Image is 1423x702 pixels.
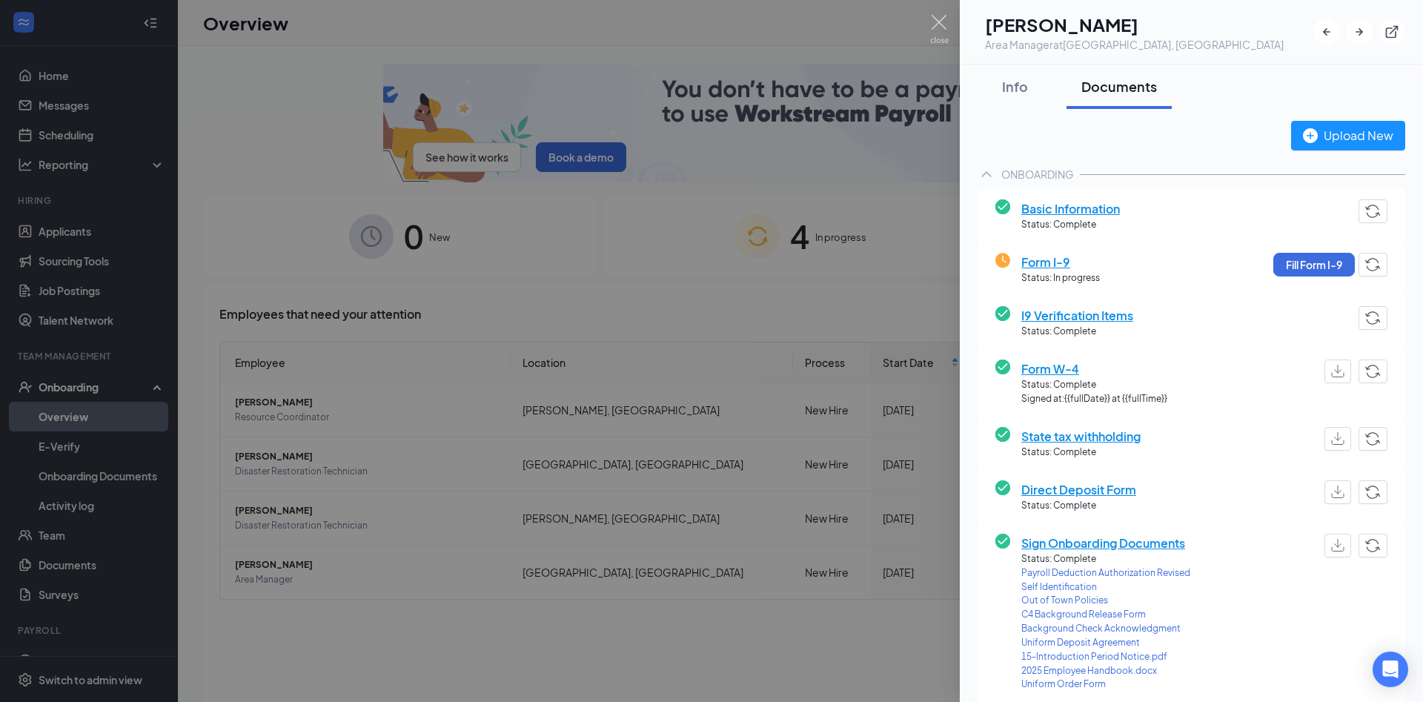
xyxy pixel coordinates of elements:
[1346,19,1373,45] button: ArrowRight
[1021,552,1190,566] span: Status: Complete
[1021,480,1136,499] span: Direct Deposit Form
[1021,566,1190,580] a: Payroll Deduction Authorization Revised
[1021,360,1167,378] span: Form W-4
[1021,325,1133,339] span: Status: Complete
[1021,199,1120,218] span: Basic Information
[1021,580,1190,595] a: Self Identification
[1021,678,1190,692] a: Uniform Order Form
[1021,622,1190,636] a: Background Check Acknowledgment
[1021,664,1190,678] a: 2025 Employee Handbook.docx
[1021,446,1141,460] span: Status: Complete
[1021,650,1190,664] a: 15-Introduction Period Notice.pdf
[1303,126,1393,145] div: Upload New
[1001,167,1074,182] div: ONBOARDING
[1021,608,1190,622] a: C4 Background Release Form
[1021,253,1100,271] span: Form I-9
[1373,652,1408,687] div: Open Intercom Messenger
[1021,594,1190,608] a: Out of Town Policies
[1021,306,1133,325] span: I9 Verification Items
[1291,121,1405,150] button: Upload New
[1379,19,1405,45] button: ExternalLink
[985,12,1284,37] h1: [PERSON_NAME]
[1021,534,1190,552] span: Sign Onboarding Documents
[1319,24,1334,39] svg: ArrowLeftNew
[1021,271,1100,285] span: Status: In progress
[1352,24,1367,39] svg: ArrowRight
[1021,378,1167,392] span: Status: Complete
[1021,499,1136,513] span: Status: Complete
[992,77,1037,96] div: Info
[1021,427,1141,446] span: State tax withholding
[1313,19,1340,45] button: ArrowLeftNew
[1021,218,1120,232] span: Status: Complete
[1021,636,1190,650] a: Uniform Deposit Agreement
[1081,77,1157,96] div: Documents
[1384,24,1399,39] svg: ExternalLink
[985,37,1284,52] div: Area Manager at [GEOGRAPHIC_DATA], [GEOGRAPHIC_DATA]
[1273,253,1355,277] button: Fill Form I-9
[978,165,995,183] svg: ChevronUp
[1021,392,1167,406] span: Signed at: {{fullDate}} at {{fullTime}}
